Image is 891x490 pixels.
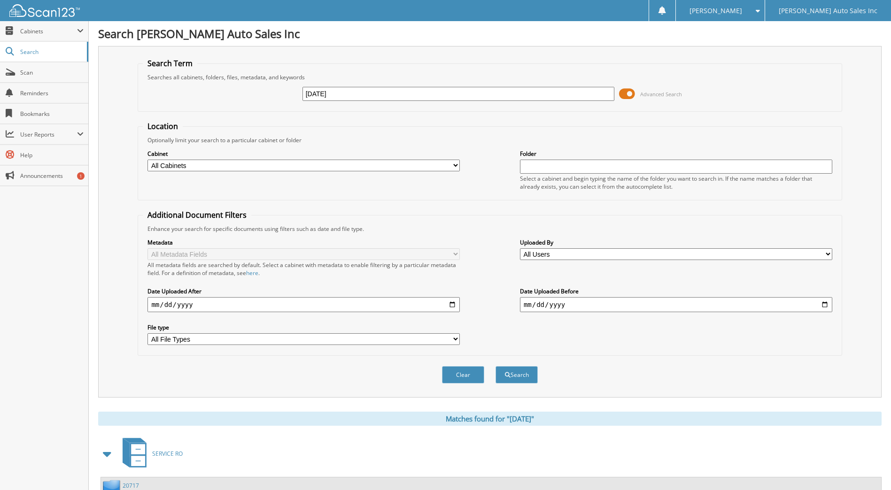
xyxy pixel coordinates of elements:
span: Reminders [20,89,84,97]
div: 1 [77,172,85,180]
span: Announcements [20,172,84,180]
span: Help [20,151,84,159]
label: Date Uploaded Before [520,287,832,295]
span: Cabinets [20,27,77,35]
button: Search [496,366,538,383]
div: Enhance your search for specific documents using filters such as date and file type. [143,225,837,233]
div: Searches all cabinets, folders, files, metadata, and keywords [143,73,837,81]
a: here [246,269,258,277]
label: File type [147,323,460,331]
label: Metadata [147,238,460,246]
span: Search [20,48,82,56]
label: Uploaded By [520,238,832,246]
legend: Location [143,121,183,131]
span: [PERSON_NAME] Auto Sales Inc [779,8,877,14]
label: Folder [520,150,832,158]
legend: Search Term [143,58,197,69]
a: 20717 [123,482,139,490]
input: start [147,297,460,312]
div: Optionally limit your search to a particular cabinet or folder [143,136,837,144]
span: SERVICE RO [152,450,183,458]
span: Scan [20,69,84,77]
h1: Search [PERSON_NAME] Auto Sales Inc [98,26,882,41]
label: Cabinet [147,150,460,158]
span: [PERSON_NAME] [690,8,742,14]
span: User Reports [20,130,77,138]
button: Clear [442,366,484,383]
input: end [520,297,832,312]
label: Date Uploaded After [147,287,460,295]
div: Matches found for "[DATE]" [98,412,882,426]
span: Bookmarks [20,110,84,118]
a: SERVICE RO [117,435,183,472]
img: scan123-logo-white.svg [9,4,80,17]
div: Select a cabinet and begin typing the name of the folder you want to search in. If the name match... [520,175,832,191]
span: Advanced Search [640,91,682,98]
div: All metadata fields are searched by default. Select a cabinet with metadata to enable filtering b... [147,261,460,277]
legend: Additional Document Filters [143,210,251,220]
